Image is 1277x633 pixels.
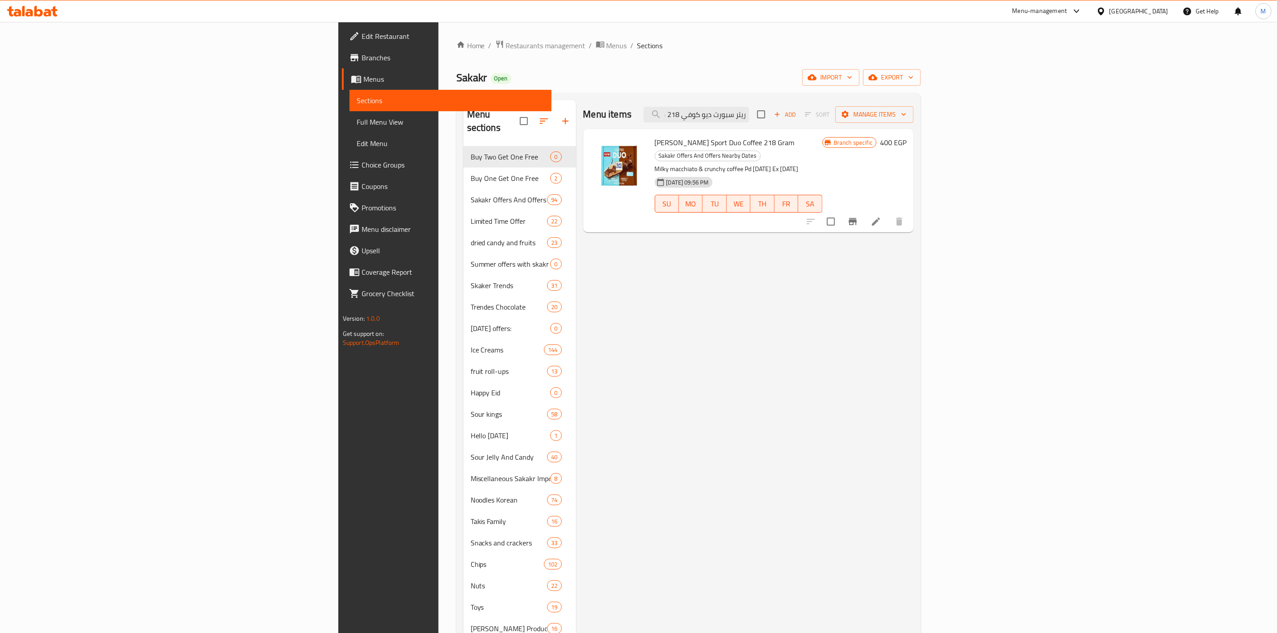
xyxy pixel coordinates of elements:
div: dried candy and fruits23 [464,232,576,253]
a: Coverage Report [342,261,552,283]
div: items [544,344,561,355]
div: items [547,495,561,505]
input: search [644,107,749,122]
div: items [547,280,561,291]
div: Noodles Korean [471,495,548,505]
div: [GEOGRAPHIC_DATA] [1109,6,1168,16]
img: Ritter Sport Duo Coffee 218 Gram [590,136,648,193]
span: Menus [363,74,544,84]
span: 2 [551,174,561,183]
span: Menu disclaimer [362,224,544,235]
span: 22 [548,582,561,590]
div: Summer offers with skakr0 [464,253,576,275]
a: Menus [342,68,552,90]
span: Add [773,109,797,120]
div: Limited Time Offer22 [464,210,576,232]
span: Get support on: [343,328,384,340]
span: 23 [548,239,561,247]
div: Ice Creams144 [464,339,576,361]
li: / [589,40,592,51]
span: Sakakr Offers And Offers Nearby Dates [471,194,548,205]
span: Grocery Checklist [362,288,544,299]
span: Version: [343,313,365,324]
div: Ice Creams [471,344,544,355]
a: Coupons [342,176,552,197]
span: 0 [551,389,561,397]
div: Chips102 [464,553,576,575]
div: Takis Family16 [464,511,576,532]
a: Promotions [342,197,552,218]
div: items [550,387,561,398]
div: Nuts22 [464,575,576,596]
span: Takis Family [471,516,548,527]
span: Branch specific [830,138,876,147]
div: items [547,516,561,527]
div: items [550,259,561,269]
button: Branch-specific-item [842,211,864,232]
span: Sour Jelly And Candy [471,452,548,462]
a: Edit menu item [871,216,881,227]
div: items [547,537,561,548]
span: Promotions [362,202,544,213]
div: fruit roll-ups13 [464,361,576,382]
span: 19 [548,603,561,612]
span: Buy One Get One Free [471,173,551,184]
span: Sour kings [471,409,548,419]
div: Sakakr Offers And Offers Nearby Dates [655,151,761,161]
span: M [1261,6,1266,16]
span: Coupons [362,181,544,192]
div: Skaker Trends [471,280,548,291]
span: TH [754,197,771,210]
div: items [550,151,561,162]
span: 8 [551,474,561,483]
span: Limited Time Offer [471,216,548,226]
div: items [547,452,561,462]
span: Select section first [799,108,835,122]
span: 0 [551,260,561,268]
span: Sections [637,40,663,51]
span: 22 [548,217,561,226]
a: Full Menu View [350,111,552,133]
a: Edit Menu [350,133,552,154]
span: SA [802,197,819,210]
span: Toys [471,602,548,612]
span: Buy Two Get One Free [471,151,551,162]
span: Happy Eid [471,387,551,398]
span: 13 [548,367,561,376]
div: Happy Eid0 [464,382,576,403]
span: Branches [362,52,544,63]
div: items [544,559,561,570]
div: Miscellaneous Sakakr Imports8 [464,468,576,489]
div: Skaker Trends31 [464,275,576,296]
a: Edit Restaurant [342,25,552,47]
span: Menus [607,40,627,51]
a: Menu disclaimer [342,218,552,240]
span: Sections [357,95,544,106]
span: 31 [548,281,561,290]
div: items [550,473,561,484]
button: WE [727,195,751,213]
span: 16 [548,625,561,633]
div: fruit roll-ups [471,366,548,377]
a: Sections [350,90,552,111]
button: Add section [555,110,576,132]
span: Miscellaneous Sakakr Imports [471,473,551,484]
div: Toys19 [464,596,576,618]
span: 144 [544,346,561,354]
button: SA [798,195,822,213]
span: TU [706,197,723,210]
div: items [547,237,561,248]
div: items [547,409,561,419]
h2: Menu items [583,108,632,121]
div: Snacks and crackers33 [464,532,576,553]
span: 0 [551,324,561,333]
span: 16 [548,517,561,526]
button: delete [889,211,910,232]
h6: 400 EGP [880,136,906,149]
